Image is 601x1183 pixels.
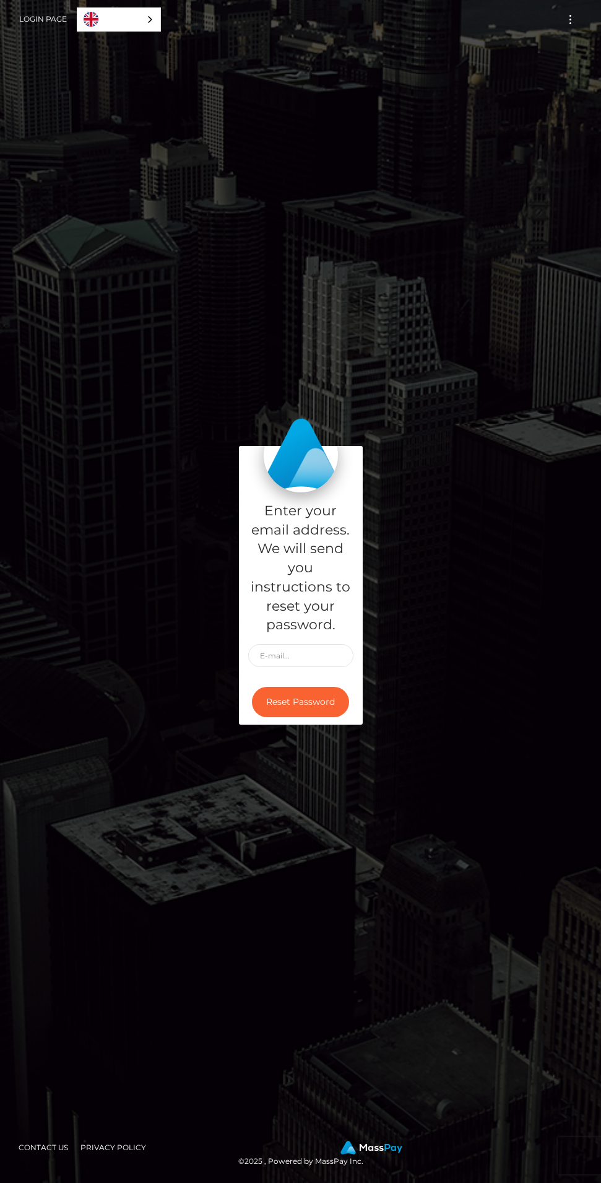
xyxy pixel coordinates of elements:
img: MassPay Login [264,418,338,492]
a: Privacy Policy [76,1138,151,1157]
a: Contact Us [14,1138,73,1157]
h5: Enter your email address. We will send you instructions to reset your password. [248,502,353,635]
aside: Language selected: English [77,7,161,32]
div: © 2025 , Powered by MassPay Inc. [9,1141,592,1168]
button: Reset Password [252,687,349,717]
input: E-mail... [248,644,353,667]
img: MassPay [340,1141,402,1155]
a: Login Page [19,6,67,32]
button: Toggle navigation [559,11,582,28]
div: Language [77,7,161,32]
a: English [77,8,160,31]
